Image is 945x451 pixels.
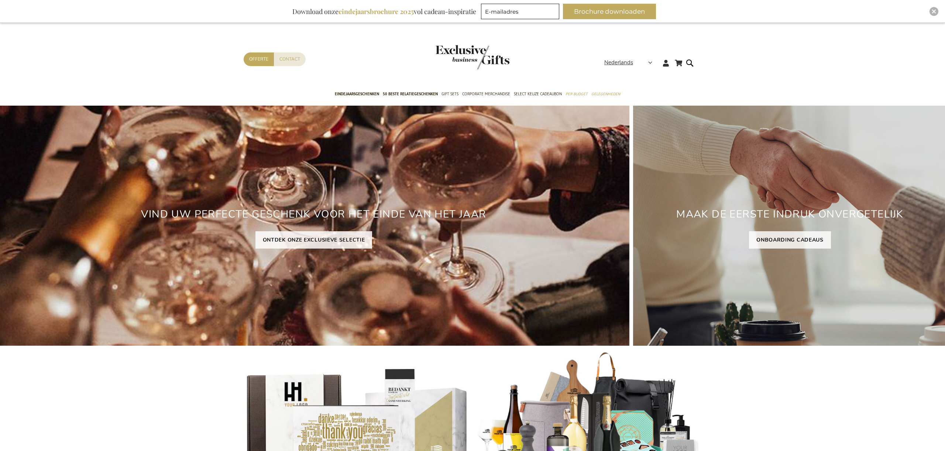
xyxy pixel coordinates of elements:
b: eindejaarsbrochure 2025 [339,7,414,16]
img: Exclusive Business gifts logo [436,45,509,69]
a: Gift Sets [441,85,458,104]
a: Per Budget [566,85,588,104]
form: marketing offers and promotions [481,4,561,21]
a: ONTDEK ONZE EXCLUSIEVE SELECTIE [255,231,372,249]
a: Contact [274,52,306,66]
a: 50 beste relatiegeschenken [383,85,438,104]
button: Brochure downloaden [563,4,656,19]
span: Per Budget [566,90,588,98]
input: E-mailadres [481,4,559,19]
div: Close [929,7,938,16]
span: Select Keuze Cadeaubon [514,90,562,98]
a: Eindejaarsgeschenken [335,85,379,104]
a: Corporate Merchandise [462,85,510,104]
a: Select Keuze Cadeaubon [514,85,562,104]
span: Corporate Merchandise [462,90,510,98]
a: Gelegenheden [591,85,620,104]
span: Nederlands [604,58,633,67]
span: Gift Sets [441,90,458,98]
span: Gelegenheden [591,90,620,98]
div: Download onze vol cadeau-inspiratie [289,4,480,19]
a: Offerte [244,52,274,66]
span: 50 beste relatiegeschenken [383,90,438,98]
a: ONBOARDING CADEAUS [749,231,831,249]
img: Close [932,9,936,14]
a: store logo [436,45,472,69]
span: Eindejaarsgeschenken [335,90,379,98]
